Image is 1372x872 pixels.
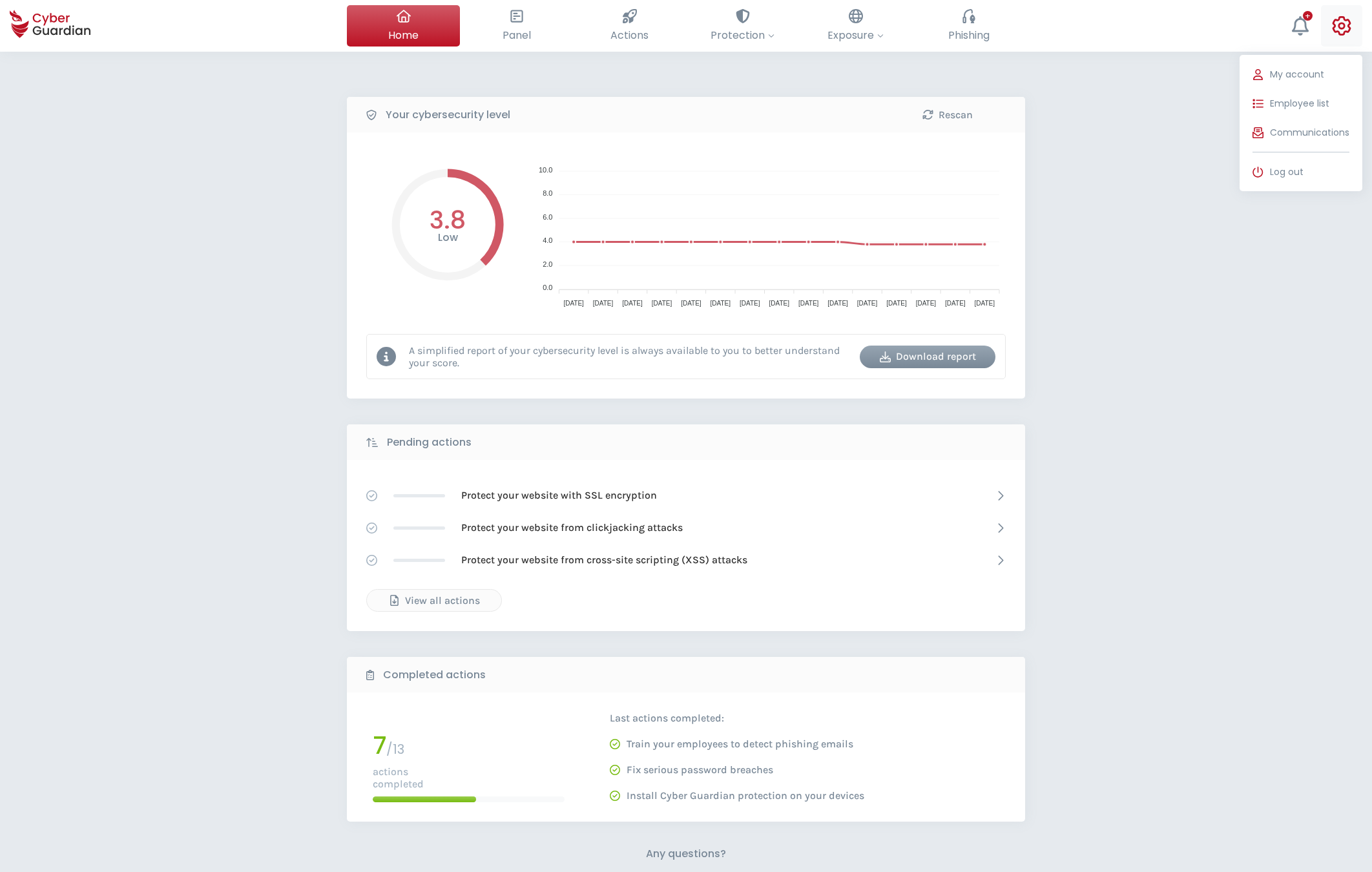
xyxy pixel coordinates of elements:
span: Protection [711,27,774,43]
button: Rescan [880,103,1015,126]
tspan: 2.0 [543,260,552,268]
button: Download report [860,346,995,368]
tspan: [DATE] [563,300,584,307]
tspan: [DATE] [857,300,878,307]
span: Log out [1270,165,1304,179]
div: Download report [869,349,986,364]
tspan: 0.0 [543,284,552,291]
tspan: [DATE] [886,300,907,307]
tspan: 6.0 [543,213,552,221]
button: Panel [460,5,573,47]
span: Home [388,27,419,43]
p: Protect your website from cross-site scripting (XSS) attacks [461,553,747,567]
tspan: [DATE] [593,300,614,307]
button: Exposure [799,5,912,47]
button: Employee list [1240,90,1362,116]
span: Panel [503,27,531,43]
button: My accountEmployee listCommunicationsLog out [1321,5,1362,47]
h1: 7 [373,733,386,758]
button: My account [1240,61,1362,87]
p: A simplified report of your cybersecurity level is always available to you to better understand y... [409,344,850,369]
b: Completed actions [383,667,486,683]
span: Phishing [948,27,990,43]
span: / 13 [386,740,404,758]
button: View all actions [366,589,502,612]
span: Employee list [1270,97,1329,110]
span: My account [1270,68,1324,81]
tspan: [DATE] [740,300,760,307]
span: Communications [1270,126,1349,140]
button: Protection [686,5,799,47]
p: Last actions completed: [610,712,864,725]
tspan: [DATE] [916,300,937,307]
tspan: [DATE] [827,300,848,307]
tspan: [DATE] [945,300,966,307]
button: Actions [573,5,686,47]
b: Pending actions [387,435,472,450]
div: + [1303,11,1313,21]
tspan: 4.0 [543,236,552,244]
b: Your cybersecurity level [386,107,510,123]
tspan: 8.0 [543,189,552,197]
button: Home [347,5,460,47]
p: Fix serious password breaches [627,763,773,776]
span: Exposure [827,27,884,43]
tspan: [DATE] [975,300,995,307]
tspan: [DATE] [622,300,643,307]
p: actions [373,765,565,778]
button: Phishing [912,5,1025,47]
tspan: [DATE] [652,300,672,307]
p: Install Cyber Guardian protection on your devices [627,789,864,802]
div: View all actions [377,593,492,608]
button: Log out [1240,159,1362,185]
p: Protect your website from clickjacking attacks [461,521,683,535]
tspan: [DATE] [681,300,702,307]
tspan: [DATE] [711,300,731,307]
div: Rescan [889,107,1006,123]
button: Communications [1240,119,1362,145]
span: Actions [610,27,649,43]
tspan: [DATE] [798,300,819,307]
tspan: 10.0 [539,166,552,174]
p: completed [373,778,565,790]
tspan: [DATE] [769,300,789,307]
p: Protect your website with SSL encryption [461,488,657,503]
h3: Any questions? [646,847,726,860]
p: Train your employees to detect phishing emails [627,738,853,751]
